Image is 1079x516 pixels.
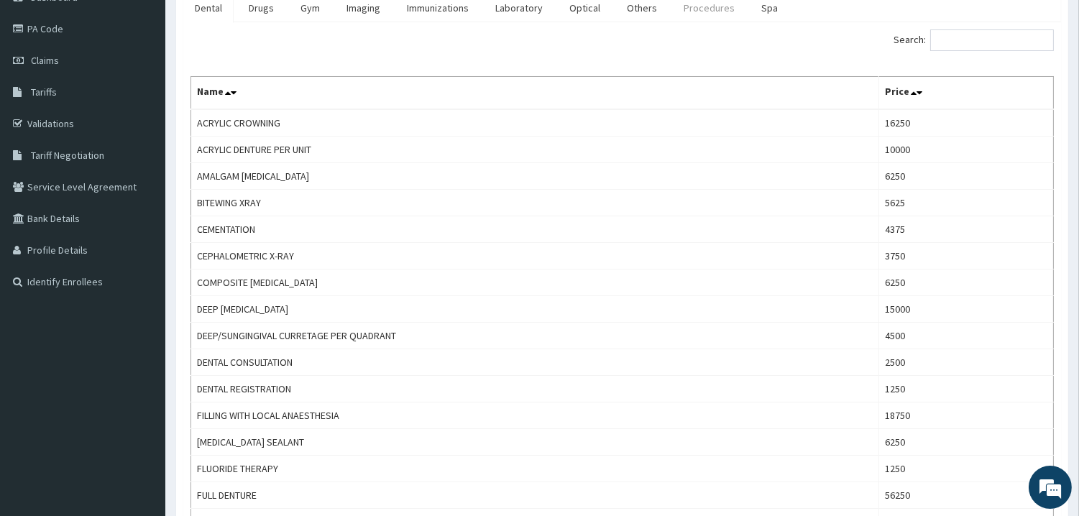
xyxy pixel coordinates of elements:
td: COMPOSITE [MEDICAL_DATA] [191,269,879,296]
td: 6250 [879,163,1054,190]
td: 56250 [879,482,1054,509]
div: Chat with us now [75,80,242,99]
td: FILLING WITH LOCAL ANAESTHESIA [191,402,879,429]
input: Search: [930,29,1054,51]
td: ACRYLIC CROWNING [191,109,879,137]
td: 4375 [879,216,1054,243]
div: Minimize live chat window [236,7,270,42]
td: 2500 [879,349,1054,376]
textarea: Type your message and hit 'Enter' [7,354,274,405]
td: 1250 [879,456,1054,482]
td: 3750 [879,243,1054,269]
td: 4500 [879,323,1054,349]
td: 16250 [879,109,1054,137]
span: We're online! [83,162,198,307]
td: 18750 [879,402,1054,429]
td: CEPHALOMETRIC X-RAY [191,243,879,269]
td: 10000 [879,137,1054,163]
td: 1250 [879,376,1054,402]
td: CEMENTATION [191,216,879,243]
td: FULL DENTURE [191,482,879,509]
td: 15000 [879,296,1054,323]
td: [MEDICAL_DATA] SEALANT [191,429,879,456]
img: d_794563401_company_1708531726252_794563401 [27,72,58,108]
span: Claims [31,54,59,67]
td: FLUORIDE THERAPY [191,456,879,482]
td: 6250 [879,269,1054,296]
td: AMALGAM [MEDICAL_DATA] [191,163,879,190]
span: Tariffs [31,86,57,98]
td: ACRYLIC DENTURE PER UNIT [191,137,879,163]
td: 6250 [879,429,1054,456]
td: BITEWING XRAY [191,190,879,216]
span: Tariff Negotiation [31,149,104,162]
td: DEEP/SUNGINGIVAL CURRETAGE PER QUADRANT [191,323,879,349]
td: DENTAL CONSULTATION [191,349,879,376]
td: DENTAL REGISTRATION [191,376,879,402]
th: Name [191,77,879,110]
td: DEEP [MEDICAL_DATA] [191,296,879,323]
label: Search: [894,29,1054,51]
th: Price [879,77,1054,110]
td: 5625 [879,190,1054,216]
